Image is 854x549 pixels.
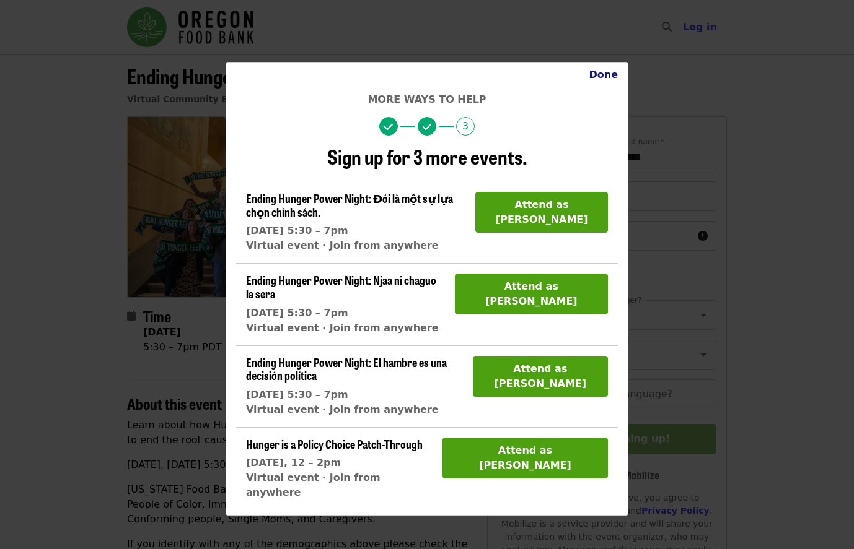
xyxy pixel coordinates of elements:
[246,456,433,470] div: [DATE], 12 – 2pm
[473,356,608,397] button: Attend as [PERSON_NAME]
[246,438,433,501] a: Hunger is a Policy Choice Patch-Through[DATE], 12 – 2pmVirtual event · Join from anywhere
[246,387,463,402] div: [DATE] 5:30 – 7pm
[246,436,423,452] span: Hunger is a Policy Choice Patch-Through
[246,321,445,335] div: Virtual event · Join from anywhere
[246,274,445,335] a: Ending Hunger Power Night: Njaa ni chaguo la sera[DATE] 5:30 – 7pmVirtual event · Join from anywhere
[423,121,431,133] i: check icon
[246,272,436,301] span: Ending Hunger Power Night: Njaa ni chaguo la sera
[246,356,463,417] a: Ending Hunger Power Night: El hambre es una decisión política[DATE] 5:30 – 7pmVirtual event · Joi...
[384,121,393,133] i: check icon
[246,223,465,238] div: [DATE] 5:30 – 7pm
[455,274,608,314] button: Attend as [PERSON_NAME]
[475,192,608,233] button: Attend as [PERSON_NAME]
[246,354,447,384] span: Ending Hunger Power Night: El hambre es una decisión política
[327,142,527,171] span: Sign up for 3 more events.
[442,438,608,478] button: Attend as [PERSON_NAME]
[368,93,486,105] span: More ways to help
[246,192,465,253] a: Ending Hunger Power Night: Đói là một sự lựa chọn chính sách.[DATE] 5:30 – 7pmVirtual event · Joi...
[456,117,475,136] span: 3
[246,190,453,220] span: Ending Hunger Power Night: Đói là một sự lựa chọn chính sách.
[246,470,433,500] div: Virtual event · Join from anywhere
[246,306,445,321] div: [DATE] 5:30 – 7pm
[246,402,463,417] div: Virtual event · Join from anywhere
[579,63,628,87] button: Close
[246,238,465,253] div: Virtual event · Join from anywhere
